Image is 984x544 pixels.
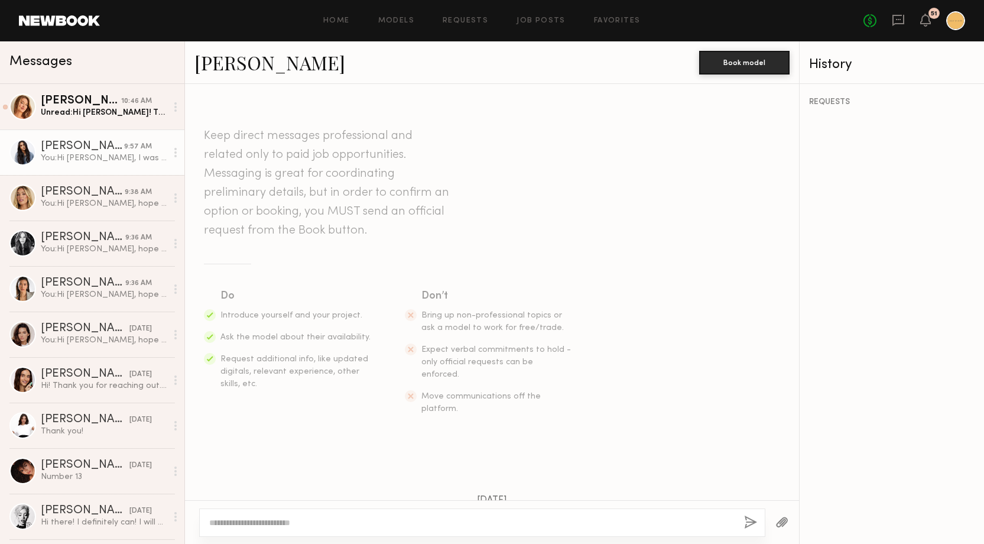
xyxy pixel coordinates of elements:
[41,141,124,153] div: [PERSON_NAME]
[41,95,121,107] div: [PERSON_NAME]
[41,153,167,164] div: You: Hi [PERSON_NAME], I was wondering if you are available [DATE][DATE] from 10am. It will be ro...
[220,312,362,319] span: Introduce yourself and your project.
[121,96,152,107] div: 10:46 AM
[699,57,790,67] a: Book model
[41,335,167,346] div: You: Hi [PERSON_NAME], hope you are well. I am jewelry photographer with a company called Carat S...
[9,55,72,69] span: Messages
[41,289,167,300] div: You: Hi [PERSON_NAME], hope you are well. I am jewelry photographer with a company called Carat S...
[517,17,566,25] a: Job Posts
[220,355,368,388] span: Request additional info, like updated digitals, relevant experience, other skills, etc.
[41,323,129,335] div: [PERSON_NAME]
[699,51,790,75] button: Book model
[129,460,152,471] div: [DATE]
[129,415,152,426] div: [DATE]
[129,506,152,517] div: [DATE]
[41,186,125,198] div: [PERSON_NAME]
[204,127,452,240] header: Keep direct messages professional and related only to paid job opportunities. Messaging is great ...
[41,277,125,289] div: [PERSON_NAME]
[220,333,371,341] span: Ask the model about their availability.
[41,517,167,528] div: Hi there! I definitely can! I will say though that I am in [GEOGRAPHIC_DATA] for a while so depen...
[41,107,167,118] div: Unread: Hi [PERSON_NAME]! Thank you so much for reaching out! I’m am in [GEOGRAPHIC_DATA] for wor...
[477,496,507,506] span: [DATE]
[594,17,641,25] a: Favorites
[421,288,573,305] div: Don’t
[129,369,152,380] div: [DATE]
[809,98,975,106] div: REQUESTS
[41,426,167,437] div: Thank you!
[41,232,125,244] div: [PERSON_NAME]
[41,380,167,391] div: Hi! Thank you for reaching out. I’m only available on the weekends for now but I’ll reach back ou...
[220,288,372,305] div: Do
[41,505,129,517] div: [PERSON_NAME]
[125,187,152,198] div: 9:38 AM
[421,346,571,378] span: Expect verbal commitments to hold - only official requests can be enforced.
[421,312,564,332] span: Bring up non-professional topics or ask a model to work for free/trade.
[125,232,152,244] div: 9:36 AM
[41,368,129,380] div: [PERSON_NAME]
[194,50,345,75] a: [PERSON_NAME]
[129,323,152,335] div: [DATE]
[41,198,167,209] div: You: Hi [PERSON_NAME], hope you are well. I am jewelry photographer with a company called Carat S...
[41,244,167,255] div: You: Hi [PERSON_NAME], hope you are well. I am jewelry photographer with a company called Carat S...
[378,17,414,25] a: Models
[41,471,167,483] div: Number 13
[931,11,937,17] div: 51
[443,17,488,25] a: Requests
[41,459,129,471] div: [PERSON_NAME]
[421,393,541,413] span: Move communications off the platform.
[125,278,152,289] div: 9:36 AM
[124,141,152,153] div: 9:57 AM
[41,414,129,426] div: [PERSON_NAME]
[809,58,975,72] div: History
[323,17,350,25] a: Home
